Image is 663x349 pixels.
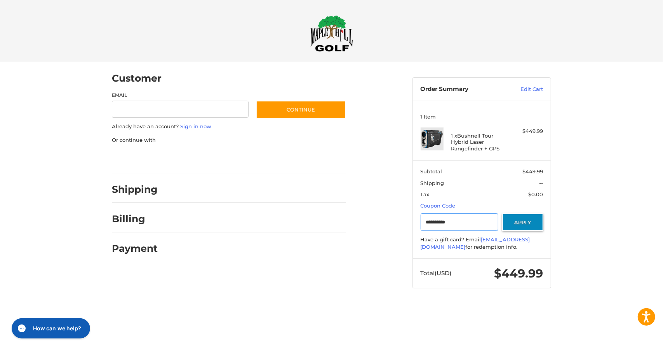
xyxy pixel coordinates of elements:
[494,266,543,281] span: $449.99
[523,168,543,174] span: $449.99
[175,152,233,166] iframe: PayPal-paylater
[112,123,346,131] p: Already have an account?
[256,101,346,119] button: Continue
[241,152,299,166] iframe: PayPal-venmo
[421,202,456,209] a: Coupon Code
[112,136,346,144] p: Or continue with
[180,123,211,129] a: Sign in now
[421,269,452,277] span: Total (USD)
[451,133,511,152] h4: 1 x Bushnell Tour Hybrid Laser Rangefinder + GPS
[421,236,543,251] div: Have a gift card? Email for redemption info.
[310,15,353,52] img: Maple Hill Golf
[421,213,499,231] input: Gift Certificate or Coupon Code
[8,316,92,341] iframe: Gorgias live chat messenger
[112,243,158,255] h2: Payment
[112,183,158,195] h2: Shipping
[110,152,168,166] iframe: PayPal-paypal
[112,92,249,99] label: Email
[112,213,157,225] h2: Billing
[513,127,543,135] div: $449.99
[421,113,543,120] h3: 1 Item
[529,191,543,197] span: $0.00
[112,72,162,84] h2: Customer
[421,191,430,197] span: Tax
[599,328,663,349] iframe: Google Customer Reviews
[421,86,504,93] h3: Order Summary
[504,86,543,93] a: Edit Cart
[421,168,442,174] span: Subtotal
[421,180,444,186] span: Shipping
[502,213,543,231] button: Apply
[539,180,543,186] span: --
